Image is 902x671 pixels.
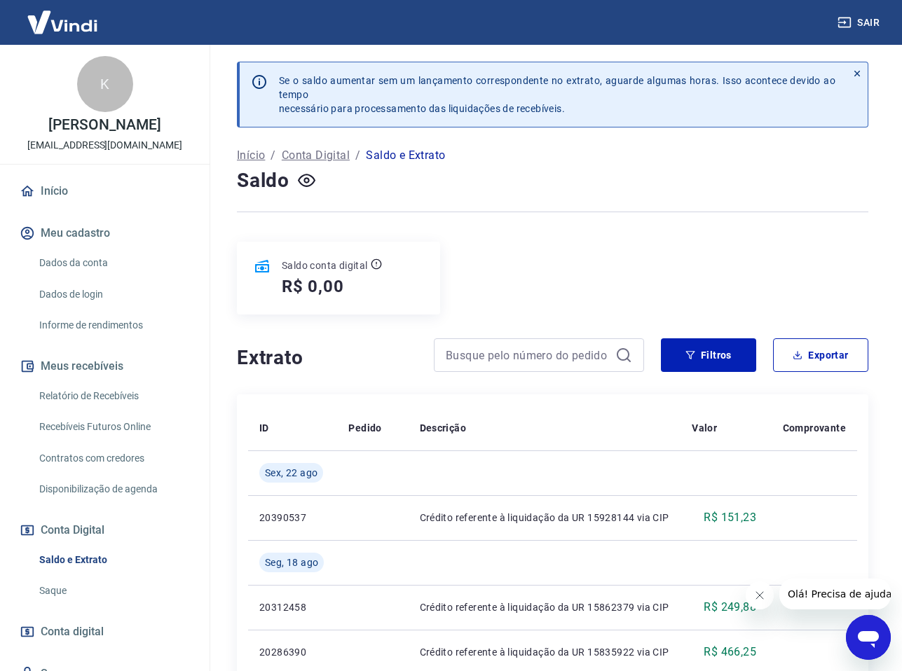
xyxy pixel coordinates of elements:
[34,576,193,605] a: Saque
[237,344,417,372] h4: Extrato
[17,616,193,647] a: Conta digital
[259,600,326,614] p: 20312458
[355,147,360,164] p: /
[661,338,756,372] button: Filtros
[420,511,670,525] p: Crédito referente à liquidação da UR 15928144 via CIP
[34,444,193,473] a: Contratos com credores
[34,280,193,309] a: Dados de login
[282,258,368,272] p: Saldo conta digital
[34,249,193,277] a: Dados da conta
[773,338,868,372] button: Exportar
[704,509,756,526] p: R$ 151,23
[17,1,108,43] img: Vindi
[779,579,891,609] iframe: Mensagem da empresa
[17,218,193,249] button: Meu cadastro
[282,275,344,298] h5: R$ 0,00
[846,615,891,660] iframe: Botão para abrir a janela de mensagens
[8,10,118,21] span: Olá! Precisa de ajuda?
[265,555,318,569] span: Seg, 18 ago
[259,511,326,525] p: 20390537
[17,515,193,546] button: Conta Digital
[259,421,269,435] p: ID
[446,345,610,366] input: Busque pelo número do pedido
[34,546,193,574] a: Saldo e Extrato
[48,118,160,132] p: [PERSON_NAME]
[282,147,350,164] a: Conta Digital
[41,622,104,642] span: Conta digital
[34,311,193,340] a: Informe de rendimentos
[265,466,317,480] span: Sex, 22 ago
[348,421,381,435] p: Pedido
[704,599,756,616] p: R$ 249,88
[692,421,717,435] p: Valor
[34,475,193,504] a: Disponibilização de agenda
[420,600,670,614] p: Crédito referente à liquidação da UR 15862379 via CIP
[27,138,182,153] p: [EMAIL_ADDRESS][DOMAIN_NAME]
[34,413,193,441] a: Recebíveis Futuros Online
[34,382,193,410] a: Relatório de Recebíveis
[271,147,275,164] p: /
[77,56,133,112] div: K
[420,421,467,435] p: Descrição
[17,351,193,382] button: Meus recebíveis
[783,421,846,435] p: Comprovante
[237,147,265,164] a: Início
[259,645,326,659] p: 20286390
[237,167,289,195] h4: Saldo
[366,147,445,164] p: Saldo e Extrato
[279,74,835,116] p: Se o saldo aumentar sem um lançamento correspondente no extrato, aguarde algumas horas. Isso acon...
[746,581,774,609] iframe: Fechar mensagem
[17,176,193,207] a: Início
[420,645,670,659] p: Crédito referente à liquidação da UR 15835922 via CIP
[704,644,756,660] p: R$ 466,25
[835,10,885,36] button: Sair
